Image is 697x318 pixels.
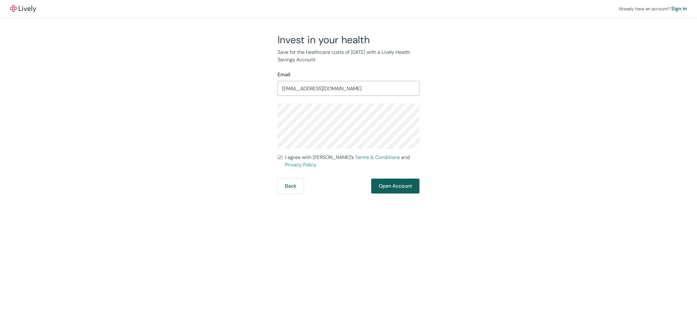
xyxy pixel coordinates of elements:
a: Terms & Conditions [355,154,400,161]
a: LivelyLively [10,5,36,12]
h2: Invest in your health [278,34,419,46]
span: I agree with [PERSON_NAME]’s and [285,154,419,169]
a: Privacy Policy [285,161,316,168]
a: Sign in [671,5,687,12]
div: Already have an account? [619,5,687,12]
button: Open Account [371,179,419,194]
button: Back [278,179,304,194]
label: Email [278,71,290,78]
p: Save for the healthcare costs of [DATE] with a Lively Health Savings Account [278,49,419,63]
img: Lively [10,5,36,12]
